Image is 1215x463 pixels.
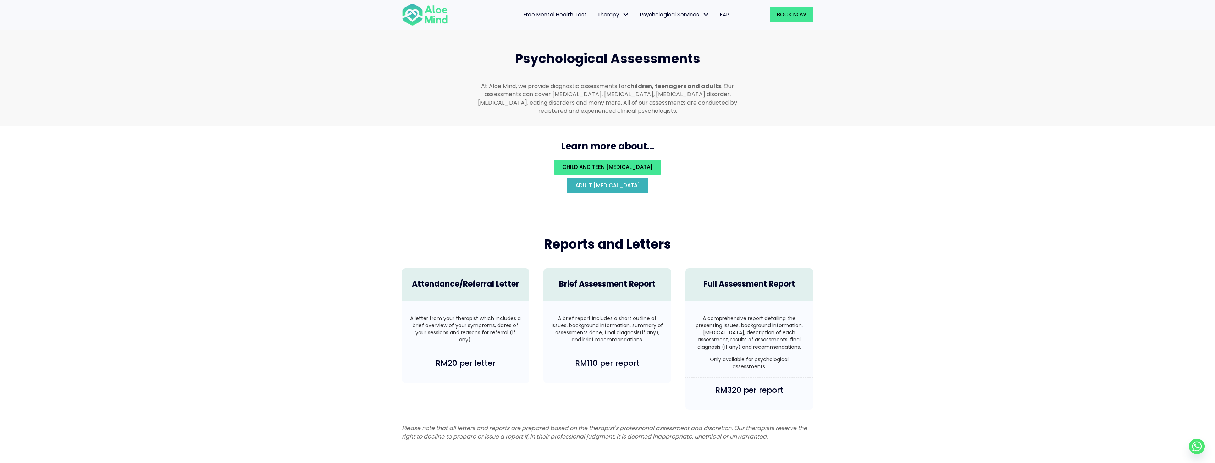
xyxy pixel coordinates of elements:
h4: RM320 per report [692,385,806,396]
span: Psychological Services: submenu [701,10,711,20]
a: Book Now [770,7,813,22]
a: Child and teen [MEDICAL_DATA] [554,160,661,175]
strong: children, teenagers and adults [627,82,721,90]
p: Only available for psychological assessments. [692,356,806,370]
h4: Brief Assessment Report [551,279,664,290]
a: EAP [715,7,735,22]
span: Therapy [597,11,629,18]
h3: Learn more about... [395,140,821,153]
img: Aloe mind Logo [402,3,448,26]
span: Child and teen [MEDICAL_DATA] [562,163,653,171]
a: Whatsapp [1189,439,1205,454]
p: A comprehensive report detailing the presenting issues, background information, [MEDICAL_DATA], d... [692,315,806,351]
h4: Attendance/Referral Letter [409,279,523,290]
em: Please note that all letters and reports are prepared based on the therapist's professional asses... [402,424,807,440]
h4: Full Assessment Report [692,279,806,290]
a: Free Mental Health Test [518,7,592,22]
span: Adult [MEDICAL_DATA] [575,182,640,189]
a: TherapyTherapy: submenu [592,7,635,22]
h4: RM110 per report [551,358,664,369]
span: Free Mental Health Test [524,11,587,18]
a: Adult [MEDICAL_DATA] [567,178,648,193]
p: A brief report includes a short outline of issues, background information, summary of assessments... [551,315,664,343]
nav: Menu [457,7,735,22]
a: Psychological ServicesPsychological Services: submenu [635,7,715,22]
span: Psychological Services [640,11,709,18]
p: A letter from your therapist which includes a brief overview of your symptoms, dates of your sess... [409,315,523,343]
span: Reports and Letters [544,235,671,253]
span: Psychological Assessments [515,50,700,68]
span: Book Now [777,11,806,18]
p: At Aloe Mind, we provide diagnostic assessments for . Our assessments can cover [MEDICAL_DATA], [... [474,82,741,115]
span: Therapy: submenu [621,10,631,20]
h4: RM20 per letter [409,358,523,369]
span: EAP [720,11,729,18]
